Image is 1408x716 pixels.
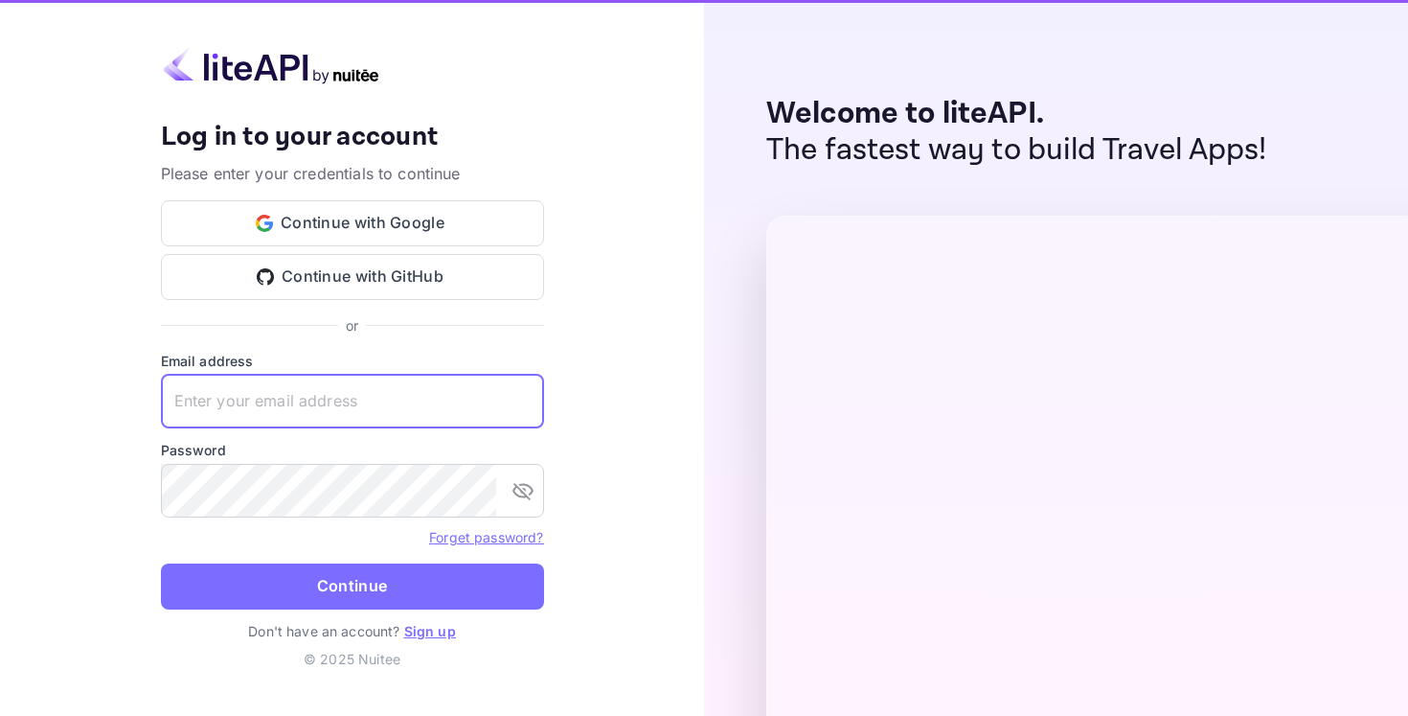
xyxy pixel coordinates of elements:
[161,649,544,669] p: © 2025 Nuitee
[161,375,544,428] input: Enter your email address
[404,623,456,639] a: Sign up
[161,351,544,371] label: Email address
[766,96,1267,132] p: Welcome to liteAPI.
[161,121,544,154] h4: Log in to your account
[161,564,544,610] button: Continue
[161,621,544,641] p: Don't have an account?
[429,529,543,545] a: Forget password?
[161,440,544,460] label: Password
[429,527,543,546] a: Forget password?
[346,315,358,335] p: or
[161,254,544,300] button: Continue with GitHub
[161,200,544,246] button: Continue with Google
[766,132,1267,169] p: The fastest way to build Travel Apps!
[161,47,381,84] img: liteapi
[161,162,544,185] p: Please enter your credentials to continue
[504,472,542,510] button: toggle password visibility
